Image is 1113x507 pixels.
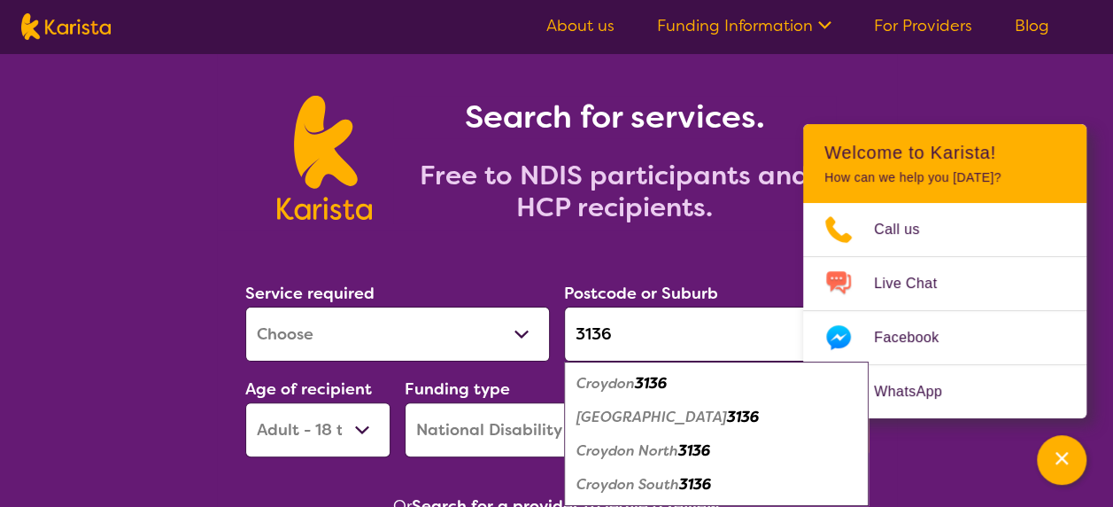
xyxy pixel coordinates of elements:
span: Live Chat [874,270,958,297]
h2: Free to NDIS participants and HCP recipients. [393,160,836,223]
img: Karista logo [21,13,111,40]
h2: Welcome to Karista! [824,142,1065,163]
em: Croydon North [576,441,678,460]
div: Croydon 3136 [573,367,860,401]
em: Croydon South [576,475,679,494]
label: Service required [245,283,375,304]
div: Croydon North 3136 [573,434,860,468]
span: Facebook [874,324,960,351]
div: Croydon Hills 3136 [573,401,860,434]
a: Web link opens in a new tab. [803,365,1086,418]
input: Type [564,307,869,362]
span: WhatsApp [874,378,963,405]
em: 3136 [679,475,711,494]
label: Age of recipient [245,378,372,400]
em: 3136 [678,441,710,460]
button: Channel Menu [1037,435,1086,485]
label: Funding type [405,378,510,400]
ul: Choose channel [803,203,1086,418]
a: Funding Information [657,15,831,36]
h1: Search for services. [393,96,836,138]
em: [GEOGRAPHIC_DATA] [576,408,727,426]
a: For Providers [874,15,972,36]
a: About us [546,15,614,36]
div: Croydon South 3136 [573,468,860,502]
img: Karista logo [277,96,372,220]
em: Croydon [576,374,635,393]
p: How can we help you [DATE]? [824,170,1065,185]
em: 3136 [727,408,759,426]
label: Postcode or Suburb [564,283,718,304]
span: Call us [874,216,941,243]
a: Blog [1015,15,1049,36]
em: 3136 [635,374,667,393]
div: Channel Menu [803,124,1086,418]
